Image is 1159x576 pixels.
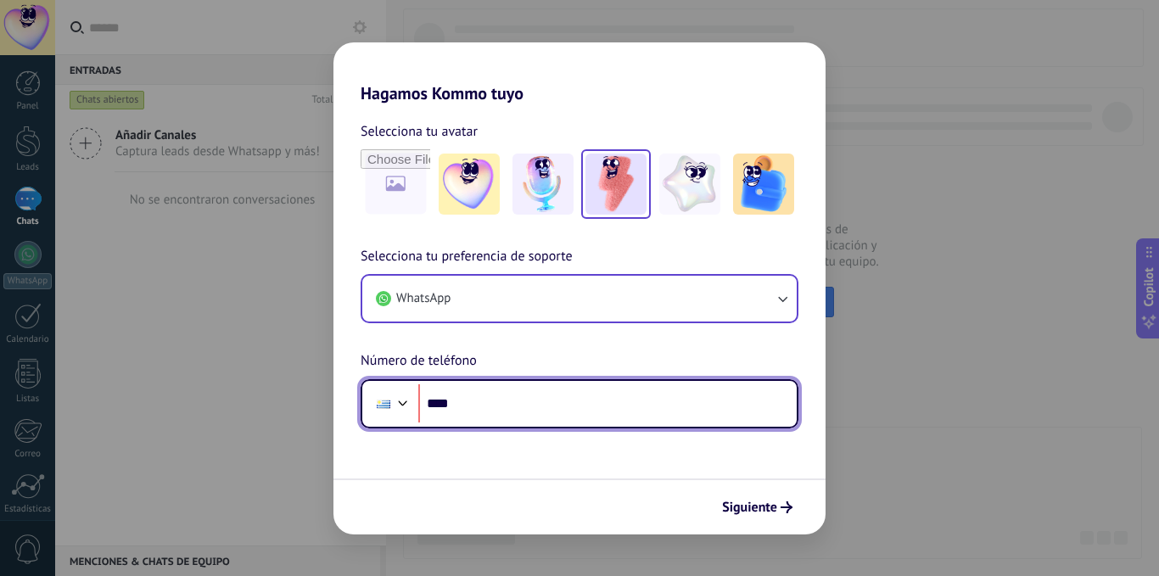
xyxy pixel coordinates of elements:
span: Selecciona tu avatar [361,120,478,143]
span: Selecciona tu preferencia de soporte [361,246,573,268]
span: Siguiente [722,501,777,513]
img: -2.jpeg [512,154,574,215]
img: -4.jpeg [659,154,720,215]
button: WhatsApp [362,276,797,322]
button: Siguiente [714,493,800,522]
img: -3.jpeg [585,154,647,215]
h2: Hagamos Kommo tuyo [333,42,826,103]
img: -5.jpeg [733,154,794,215]
span: WhatsApp [396,290,451,307]
span: Número de teléfono [361,350,477,372]
img: -1.jpeg [439,154,500,215]
div: Uruguay: + 598 [367,386,400,422]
